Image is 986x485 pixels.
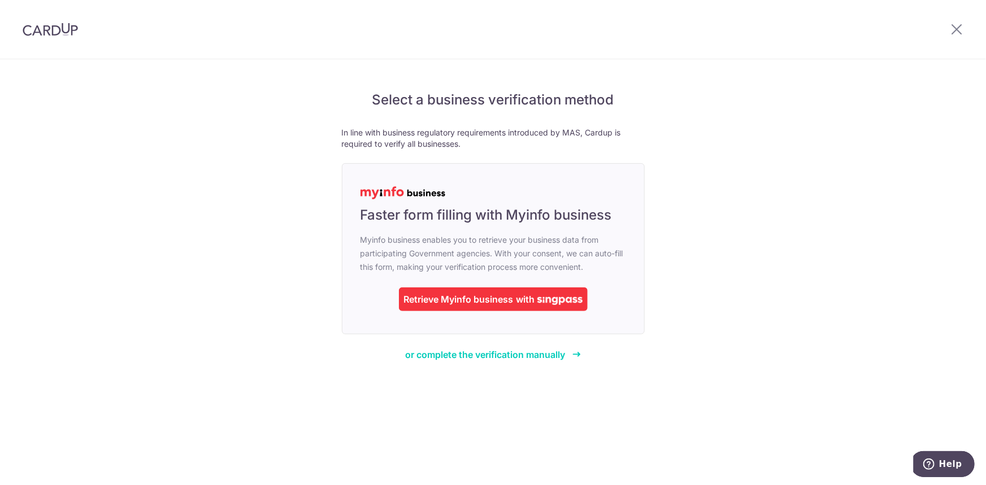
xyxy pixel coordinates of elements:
[404,292,514,306] div: Retrieve Myinfo business
[914,451,975,479] iframe: Opens a widget where you can find more information
[342,127,645,150] p: In line with business regulatory requirements introduced by MAS, Cardup is required to verify all...
[25,8,49,18] span: Help
[23,23,78,36] img: CardUp
[360,233,626,274] span: Myinfo business enables you to retrieve your business data from participating Government agencies...
[342,91,645,109] h5: Select a business verification method
[342,163,645,334] a: Faster form filling with Myinfo business Myinfo business enables you to retrieve your business da...
[516,294,535,305] span: with
[405,348,581,361] a: or complete the verification manually
[405,349,565,360] span: or complete the verification manually
[360,186,445,199] img: MyInfoLogo
[537,297,583,305] img: singpass
[360,206,612,224] span: Faster form filling with Myinfo business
